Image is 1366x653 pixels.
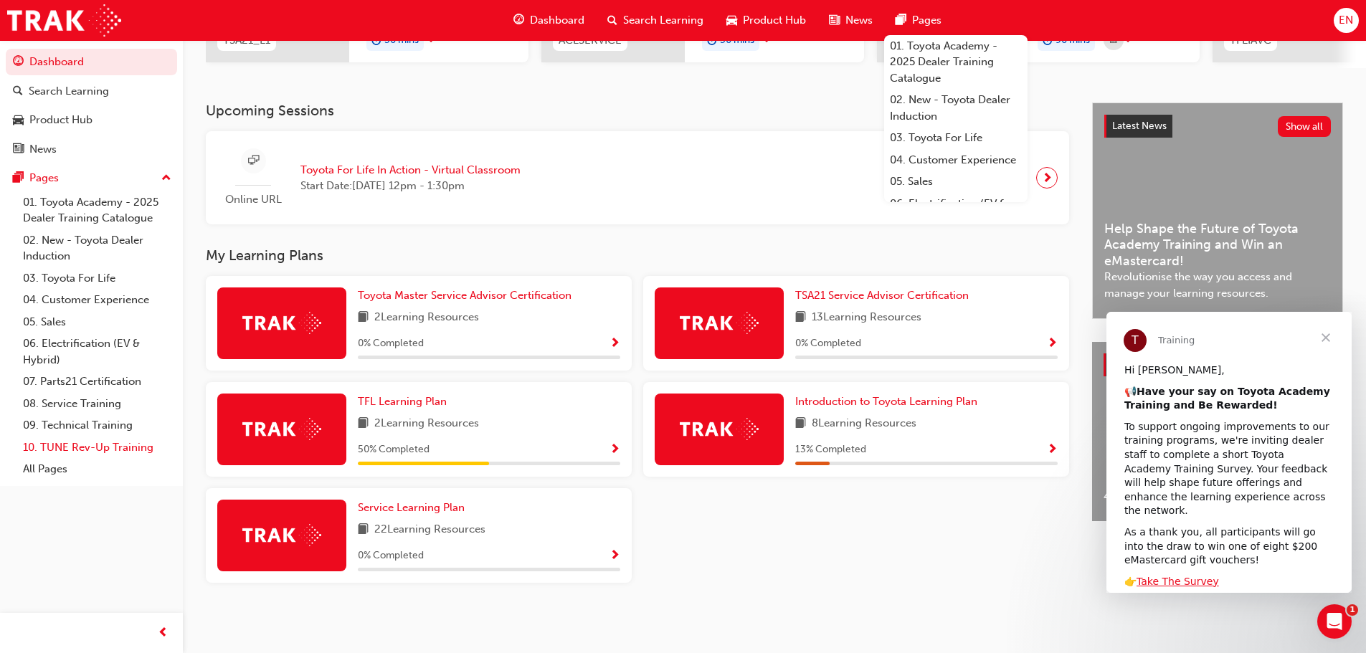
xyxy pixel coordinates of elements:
h3: Upcoming Sessions [206,103,1069,119]
a: news-iconNews [817,6,884,35]
a: TSA21 Service Advisor Certification [795,287,974,304]
span: 13 Learning Resources [812,309,921,327]
a: 4x4 and Towing [1092,342,1275,521]
a: Toyota Master Service Advisor Certification [358,287,577,304]
span: 0 % Completed [795,335,861,352]
button: DashboardSearch LearningProduct HubNews [6,46,177,165]
span: Show Progress [610,550,620,563]
iframe: Intercom live chat message [1106,312,1352,593]
span: book-icon [358,521,369,539]
a: 04. Customer Experience [17,289,177,311]
a: All Pages [17,458,177,480]
span: Introduction to Toyota Learning Plan [795,395,977,408]
a: 03. Toyota For Life [884,127,1028,149]
h3: My Learning Plans [206,247,1069,264]
span: book-icon [795,309,806,327]
span: duration-icon [707,32,717,50]
span: 90 mins [1056,32,1090,49]
span: search-icon [607,11,617,29]
div: News [29,141,57,158]
a: Product HubShow all [1104,353,1332,376]
a: 05. Sales [884,171,1028,193]
a: News [6,136,177,163]
span: Service Learning Plan [358,501,465,514]
a: 01. Toyota Academy - 2025 Dealer Training Catalogue [17,191,177,229]
img: Trak [680,418,759,440]
a: Service Learning Plan [358,500,470,516]
button: Show Progress [610,547,620,565]
span: next-icon [762,33,773,46]
span: car-icon [13,114,24,127]
span: Pages [912,12,942,29]
a: 09. Technical Training [17,414,177,437]
span: sessionType_ONLINE_URL-icon [248,152,259,170]
span: Product Hub [743,12,806,29]
span: guage-icon [13,56,24,69]
button: Show Progress [610,335,620,353]
span: 0 % Completed [358,335,424,352]
span: Toyota For Life In Action - Virtual Classroom [300,162,521,178]
span: pages-icon [896,11,906,29]
img: Trak [7,4,121,37]
span: Toyota Master Service Advisor Certification [358,289,571,302]
div: Search Learning [29,83,109,100]
span: car-icon [726,11,737,29]
a: Latest NewsShow all [1104,115,1331,138]
button: Show all [1278,116,1332,137]
img: Trak [242,418,321,440]
span: Dashboard [530,12,584,29]
a: 10. TUNE Rev-Up Training [17,437,177,459]
button: Show Progress [1047,335,1058,353]
a: 05. Sales [17,311,177,333]
span: 0 % Completed [358,548,424,564]
span: news-icon [13,143,24,156]
a: car-iconProduct Hub [715,6,817,35]
span: Show Progress [1047,338,1058,351]
a: 02. New - Toyota Dealer Induction [17,229,177,267]
span: Online URL [217,191,289,208]
button: Pages [6,165,177,191]
img: Trak [242,312,321,334]
div: Pages [29,170,59,186]
span: Show Progress [1047,444,1058,457]
a: Search Learning [6,78,177,105]
span: prev-icon [158,624,169,642]
span: 30 mins [384,32,419,49]
span: next-icon [1042,168,1053,188]
span: next-icon [427,33,437,46]
button: EN [1334,8,1359,33]
img: Trak [242,524,321,546]
span: 13 % Completed [795,442,866,458]
span: pages-icon [13,172,24,185]
span: 50 % Completed [358,442,430,458]
span: book-icon [795,415,806,433]
span: TSA21 Service Advisor Certification [795,289,969,302]
span: Show Progress [610,338,620,351]
span: guage-icon [513,11,524,29]
a: 07. Parts21 Certification [17,371,177,393]
span: search-icon [13,85,23,98]
a: guage-iconDashboard [502,6,596,35]
span: Show Progress [610,444,620,457]
span: 4x4 and Towing [1104,488,1263,505]
span: book-icon [358,309,369,327]
a: Latest NewsShow allHelp Shape the Future of Toyota Academy Training and Win an eMastercard!Revolu... [1092,103,1343,319]
a: 02. New - Toyota Dealer Induction [884,89,1028,127]
span: Search Learning [623,12,703,29]
span: duration-icon [371,32,381,50]
span: news-icon [829,11,840,29]
a: Introduction to Toyota Learning Plan [795,394,983,410]
a: Dashboard [6,49,177,75]
a: 01. Toyota Academy - 2025 Dealer Training Catalogue [884,35,1028,90]
a: 06. Electrification (EV & Hybrid) [17,333,177,371]
a: TFL Learning Plan [358,394,452,410]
